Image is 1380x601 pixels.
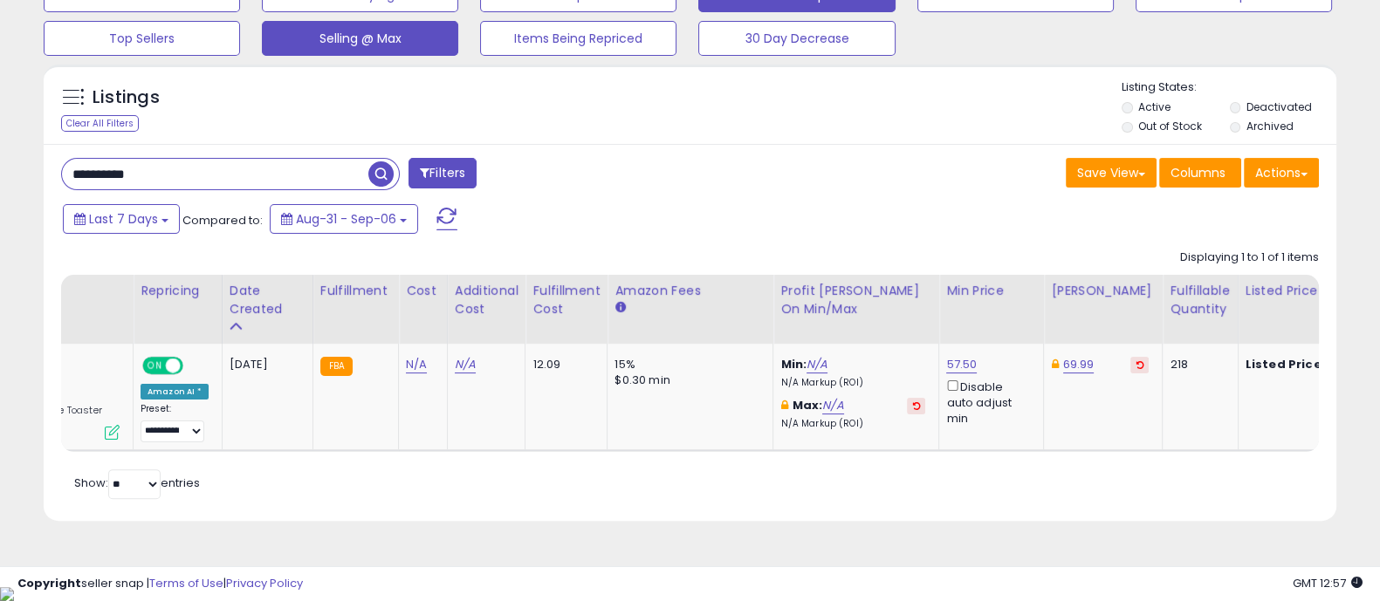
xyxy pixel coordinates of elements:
label: Active [1138,99,1171,114]
div: seller snap | | [17,576,303,592]
div: Fulfillment [320,282,391,300]
div: Displaying 1 to 1 of 1 items [1180,249,1319,266]
button: Top Sellers [44,21,240,56]
label: Out of Stock [1138,119,1202,133]
div: Date Created [230,282,306,318]
button: Save View [1066,158,1157,188]
div: Profit [PERSON_NAME] on Min/Max [780,282,931,318]
p: N/A Markup (ROI) [780,418,925,430]
small: Amazon Fees. [614,300,625,316]
div: Additional Cost [455,282,518,318]
span: Show: entries [74,475,200,491]
span: OFF [181,359,209,373]
span: ON [144,359,166,373]
b: Min: [780,356,807,372]
b: Listed Price: [1246,356,1325,372]
button: Last 7 Days [63,204,180,234]
small: FBA [320,357,353,376]
div: [PERSON_NAME] [1051,282,1155,300]
div: Cost [406,282,440,300]
div: $0.30 min [614,372,759,388]
a: N/A [455,356,476,373]
span: Last 7 Days [89,210,158,228]
a: 69.99 [1063,356,1095,373]
p: N/A Markup (ROI) [780,377,925,389]
a: N/A [406,356,427,373]
div: Fulfillable Quantity [1170,282,1230,318]
div: Fulfillment Cost [532,282,600,318]
th: The percentage added to the cost of goods (COGS) that forms the calculator for Min & Max prices. [773,275,939,344]
a: N/A [822,397,843,414]
div: Preset: [141,403,209,441]
span: Compared to: [182,212,263,229]
button: Selling @ Max [262,21,458,56]
h5: Listings [93,85,160,110]
label: Deactivated [1246,99,1311,114]
div: Min Price [946,282,1036,300]
div: 12.09 [532,357,594,372]
div: Repricing [141,282,215,300]
button: Items Being Repriced [480,21,676,56]
b: Max: [793,397,823,413]
div: [DATE] [230,357,299,372]
div: Disable auto adjust min [946,377,1030,427]
div: Amazon AI * [141,384,209,400]
button: Actions [1244,158,1319,188]
div: 218 [1170,357,1224,372]
div: Amazon Fees [614,282,766,300]
button: Filters [409,158,477,188]
strong: Copyright [17,575,81,591]
a: Terms of Use [149,575,223,591]
div: 15% [614,357,759,372]
span: 2025-09-14 12:57 GMT [1293,575,1363,591]
div: Clear All Filters [61,115,139,132]
span: Aug-31 - Sep-06 [296,210,396,228]
button: 30 Day Decrease [698,21,895,56]
a: N/A [807,356,827,373]
a: 57.50 [946,356,977,373]
span: Columns [1171,164,1226,181]
p: Listing States: [1122,79,1336,96]
a: Privacy Policy [226,575,303,591]
button: Columns [1159,158,1241,188]
label: Archived [1246,119,1293,133]
button: Aug-31 - Sep-06 [270,204,418,234]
